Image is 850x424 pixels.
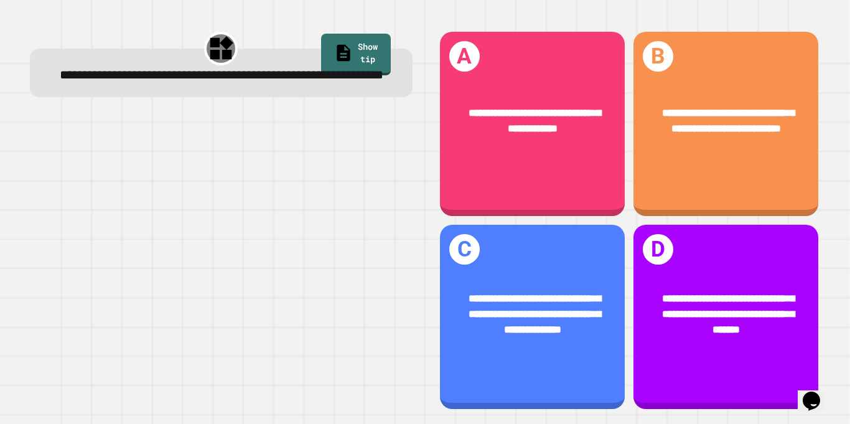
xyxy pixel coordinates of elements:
[798,374,838,412] iframe: chat widget
[449,234,480,265] h1: C
[449,41,480,72] h1: A
[321,34,391,75] a: Show tip
[643,234,673,265] h1: D
[643,41,673,72] h1: B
